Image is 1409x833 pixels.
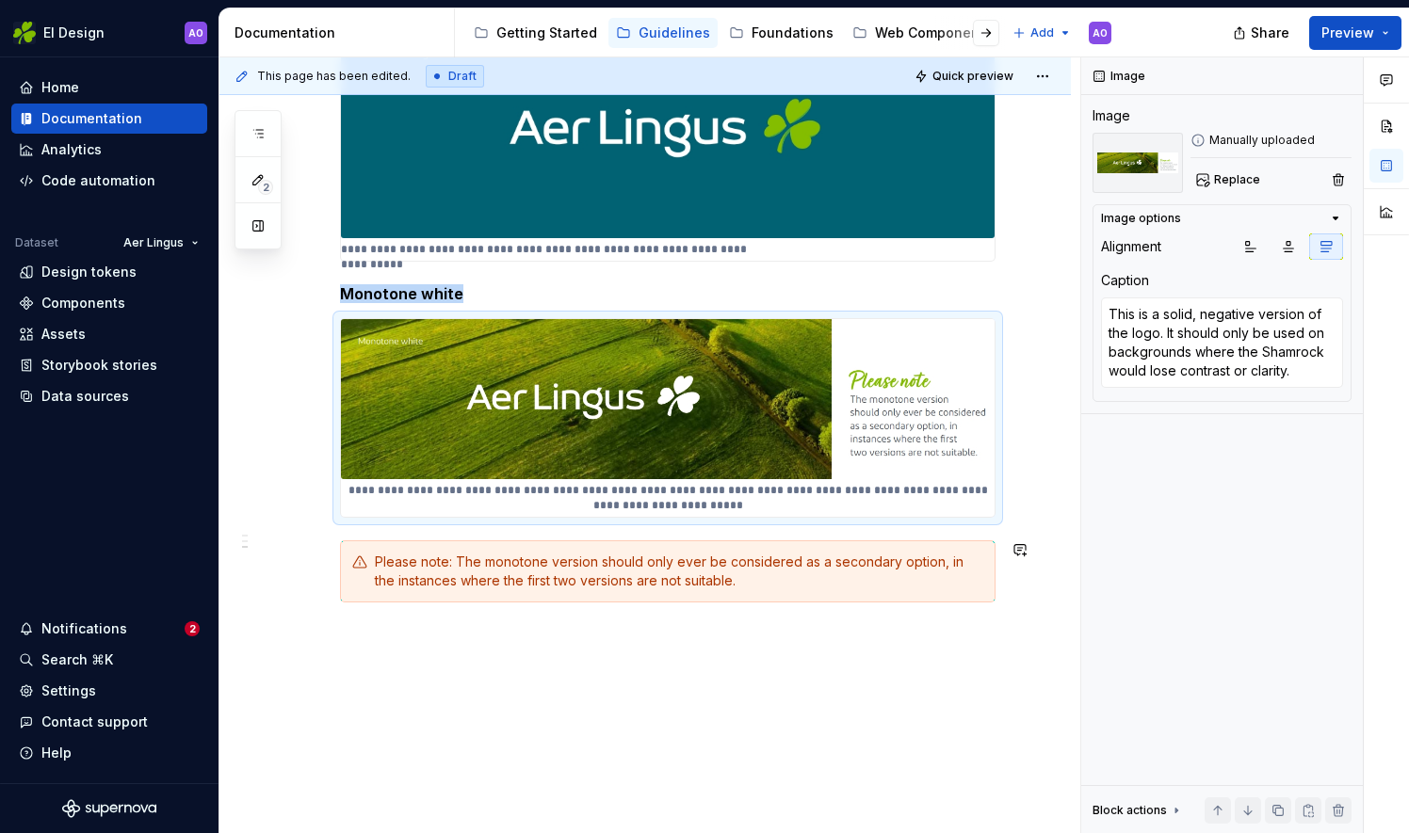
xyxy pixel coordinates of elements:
a: Foundations [721,18,841,48]
div: Block actions [1093,797,1184,824]
div: Dataset [15,235,58,250]
span: Replace [1214,172,1260,187]
div: Contact support [41,713,148,731]
span: Share [1251,24,1289,42]
span: Add [1030,25,1054,40]
div: AO [188,25,203,40]
span: Preview [1321,24,1374,42]
button: Help [11,738,207,768]
div: Components [41,294,125,312]
div: Guidelines [639,24,710,42]
div: Analytics [41,140,102,159]
a: Data sources [11,381,207,411]
textarea: This is a solid, negative version of the logo. It should only be used on backgrounds where the Sh... [1101,297,1343,388]
button: Share [1223,16,1302,50]
div: EI Design [43,24,105,42]
button: Quick preview [909,63,1022,89]
div: Documentation [235,24,446,42]
svg: Supernova Logo [62,799,156,818]
a: Storybook stories [11,350,207,380]
div: Caption [1101,271,1149,290]
img: 56b5df98-d96d-4d7e-807c-0afdf3bdaefa.png [13,22,36,44]
a: Home [11,72,207,103]
a: Components [11,288,207,318]
a: Getting Started [466,18,605,48]
span: Quick preview [932,69,1013,84]
button: Preview [1309,16,1401,50]
span: Draft [448,69,477,84]
div: Getting Started [496,24,597,42]
div: Notifications [41,619,127,638]
div: Documentation [41,109,142,128]
h5: Monotone white [340,284,996,303]
div: Settings [41,681,96,700]
div: Search ⌘K [41,650,113,669]
div: Please note: The monotone version should only ever be considered as a secondary option, in the in... [375,553,983,590]
button: Aer Lingus [115,230,207,256]
a: Design tokens [11,257,207,287]
a: Web Components [845,18,999,48]
button: Search ⌘K [11,645,207,675]
div: Home [41,78,79,97]
div: Assets [41,325,86,344]
a: Code automation [11,166,207,196]
div: Image options [1101,211,1181,226]
div: Page tree [466,14,1003,52]
span: 2 [258,180,273,195]
div: Manually uploaded [1190,133,1352,148]
span: This page has been edited. [257,69,411,84]
div: Foundations [752,24,834,42]
a: Documentation [11,104,207,134]
span: 2 [185,621,200,636]
a: Settings [11,676,207,706]
img: ef8d61ef-c134-4a22-8046-8f367576395b.jpeg [341,319,995,480]
div: Block actions [1093,803,1167,818]
span: Aer Lingus [123,235,184,250]
div: Design tokens [41,263,137,281]
a: Assets [11,319,207,349]
button: Add [1007,20,1077,46]
div: Data sources [41,387,129,406]
button: EI DesignAO [4,12,215,53]
div: Storybook stories [41,356,157,375]
div: Web Components [875,24,992,42]
button: Image options [1101,211,1343,226]
div: Help [41,744,72,762]
img: ef8d61ef-c134-4a22-8046-8f367576395b.jpeg [1093,133,1183,193]
div: Image [1093,106,1130,125]
button: Notifications2 [11,614,207,644]
button: Contact support [11,707,207,737]
a: Analytics [11,135,207,165]
img: 81e32a57-5f46-462a-9017-53a7decd8ef9.jpeg [341,21,995,237]
div: AO [1093,25,1108,40]
button: Replace [1190,167,1269,193]
a: Guidelines [608,18,718,48]
div: Alignment [1101,237,1161,256]
div: Code automation [41,171,155,190]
